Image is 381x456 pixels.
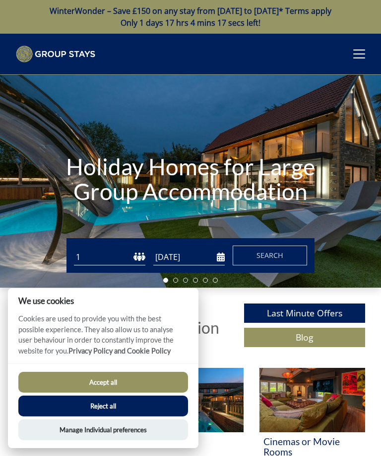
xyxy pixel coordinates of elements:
[233,246,307,265] button: Search
[256,251,283,260] span: Search
[57,135,324,224] h1: Holiday Homes for Large Group Accommodation
[8,313,198,363] p: Cookies are used to provide you with the best possible experience. They also allow us to analyse ...
[68,347,171,355] a: Privacy Policy and Cookie Policy
[16,46,95,62] img: Group Stays
[18,396,188,416] button: Reject all
[244,304,365,323] a: Last Minute Offers
[8,296,198,305] h2: We use cookies
[18,419,188,440] button: Manage Individual preferences
[18,372,188,393] button: Accept all
[121,17,260,28] span: Only 1 days 17 hrs 4 mins 17 secs left!
[259,368,365,432] img: 'Cinemas or Movie Rooms' - Large Group Accommodation Holiday Ideas
[153,249,225,265] input: Arrival Date
[244,328,365,347] a: Blog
